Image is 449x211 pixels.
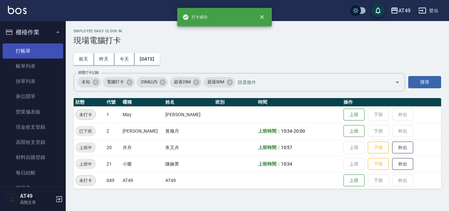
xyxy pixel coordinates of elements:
h3: 現場電腦打卡 [74,36,441,45]
span: 上班中 [75,144,96,151]
a: 座位開單 [3,89,63,104]
button: 櫃檯作業 [3,24,63,41]
span: 10:34 [281,161,293,167]
a: 材料自購登錄 [3,150,63,165]
button: 登出 [416,5,441,17]
td: 陳婉菁 [164,156,213,172]
button: 外出 [392,142,413,154]
b: 上班時間： [258,161,281,167]
span: 10:34 [281,128,293,134]
td: [PERSON_NAME] [164,106,213,123]
button: 下班 [368,142,389,154]
button: AT49 [388,4,413,17]
span: 電腦打卡 [103,79,128,85]
a: 營業儀表板 [3,104,63,119]
td: AT49 [164,172,213,189]
span: 10:57 [281,145,293,150]
td: May [121,106,164,123]
td: 黃褓月 [164,123,213,139]
a: 掛單列表 [3,74,63,89]
button: save [371,4,385,17]
button: close [255,10,269,24]
td: 20 [105,139,121,156]
th: 時間 [256,98,342,107]
span: 已下班 [75,128,96,135]
td: 朱又卉 [164,139,213,156]
div: 超過25M [170,77,201,88]
th: 代號 [105,98,121,107]
td: AT49 [121,172,164,189]
th: 暱稱 [121,98,164,107]
button: 昨天 [94,53,114,65]
div: 未知 [78,77,101,88]
td: 21 [105,156,121,172]
div: 超過50M [203,77,235,88]
span: 超過50M [203,79,228,85]
a: 高階收支登錄 [3,135,63,150]
span: 20:00 [294,128,305,134]
td: 小樂 [121,156,164,172]
button: 下班 [368,158,389,170]
h2: Employee Daily Clock In [74,29,441,33]
h5: AT49 [20,193,54,199]
button: 外出 [392,158,413,170]
button: 搜尋 [408,76,441,88]
td: 1 [105,106,121,123]
a: 打帳單 [3,43,63,59]
button: 前天 [74,53,94,65]
a: 帳單列表 [3,59,63,74]
div: 25M以內 [137,77,168,88]
button: 今天 [114,53,135,65]
img: Person [5,193,18,206]
span: 未知 [78,79,94,85]
div: 電腦打卡 [103,77,135,88]
td: 049 [105,172,121,189]
a: 每日結帳 [3,165,63,180]
b: 上班時間： [258,128,281,134]
a: 排班表 [3,180,63,196]
span: 上班中 [75,161,96,168]
div: AT49 [398,7,411,15]
td: 卉卉 [121,139,164,156]
input: 篩選條件 [236,76,384,88]
td: - [256,123,342,139]
span: 打卡成功 [182,14,207,20]
span: 未打卡 [76,111,96,118]
td: [PERSON_NAME] [121,123,164,139]
button: [DATE] [134,53,159,65]
th: 操作 [342,98,441,107]
td: 2 [105,123,121,139]
img: Logo [8,6,27,14]
button: Open [392,77,403,88]
button: 上班 [343,174,365,187]
span: 未打卡 [76,177,96,184]
a: 現金收支登錄 [3,119,63,135]
th: 班別 [214,98,256,107]
button: 上班 [343,109,365,121]
span: 超過25M [170,79,195,85]
label: 篩選打卡記錄 [78,70,99,75]
span: 25M以內 [137,79,161,85]
b: 上班時間： [258,145,281,150]
p: 高階主管 [20,199,54,205]
button: 上班 [343,125,365,137]
th: 姓名 [164,98,213,107]
th: 狀態 [74,98,105,107]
